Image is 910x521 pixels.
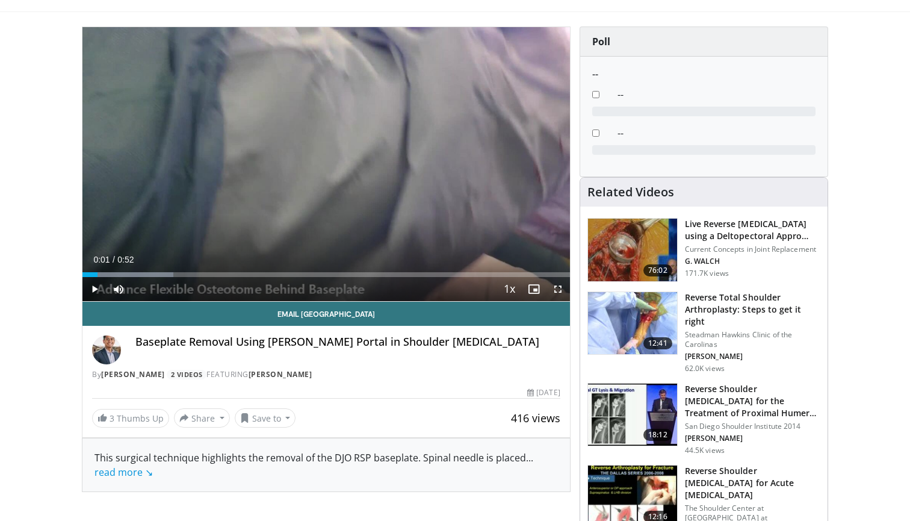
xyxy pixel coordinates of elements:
p: Steadman Hawkins Clinic of the Carolinas [685,330,820,349]
p: 171.7K views [685,269,729,278]
span: / [113,255,115,264]
h6: -- [592,69,816,80]
img: Avatar [92,335,121,364]
div: Progress Bar [82,272,570,277]
h4: Baseplate Removal Using [PERSON_NAME] Portal in Shoulder [MEDICAL_DATA] [135,335,560,349]
p: 44.5K views [685,446,725,455]
p: G. WALCH [685,257,820,266]
dd: -- [608,87,825,102]
dd: -- [608,126,825,140]
button: Playback Rate [498,277,522,301]
h3: Reverse Total Shoulder Arthroplasty: Steps to get it right [685,292,820,328]
button: Save to [235,408,296,428]
span: 12:41 [643,337,672,349]
button: Fullscreen [546,277,570,301]
button: Share [174,408,230,428]
p: [PERSON_NAME] [685,352,820,361]
img: 684033_3.png.150x105_q85_crop-smart_upscale.jpg [588,219,677,281]
a: 18:12 Reverse Shoulder [MEDICAL_DATA] for the Treatment of Proximal Humeral … San Diego Shoulder ... [587,383,820,455]
span: 3 [110,413,114,424]
span: 0:01 [93,255,110,264]
a: [PERSON_NAME] [101,369,165,379]
button: Mute [107,277,131,301]
a: 2 Videos [167,370,206,380]
span: 0:52 [117,255,134,264]
button: Play [82,277,107,301]
span: 76:02 [643,264,672,276]
div: By FEATURING [92,369,560,380]
h4: Related Videos [587,185,674,199]
a: 12:41 Reverse Total Shoulder Arthroplasty: Steps to get it right Steadman Hawkins Clinic of the C... [587,292,820,373]
p: [PERSON_NAME] [685,434,820,443]
p: San Diego Shoulder Institute 2014 [685,422,820,431]
a: 76:02 Live Reverse [MEDICAL_DATA] using a Deltopectoral Appro… Current Concepts in Joint Replacem... [587,218,820,282]
p: Current Concepts in Joint Replacement [685,245,820,254]
strong: Poll [592,35,610,48]
img: 326034_0000_1.png.150x105_q85_crop-smart_upscale.jpg [588,292,677,355]
h3: Reverse Shoulder [MEDICAL_DATA] for Acute [MEDICAL_DATA] [685,465,820,501]
a: read more ↘ [94,466,153,479]
div: This surgical technique highlights the removal of the DJO RSP baseplate. Spinal needle is placed [94,451,558,479]
span: 416 views [511,411,560,425]
span: 18:12 [643,429,672,441]
h3: Reverse Shoulder [MEDICAL_DATA] for the Treatment of Proximal Humeral … [685,383,820,419]
span: ... [94,451,533,479]
video-js: Video Player [82,27,570,302]
button: Enable picture-in-picture mode [522,277,546,301]
h3: Live Reverse [MEDICAL_DATA] using a Deltopectoral Appro… [685,218,820,242]
a: Email [GEOGRAPHIC_DATA] [82,302,570,326]
div: [DATE] [527,387,560,398]
a: 3 Thumbs Up [92,409,169,428]
p: 62.0K views [685,364,725,373]
a: [PERSON_NAME] [249,369,312,379]
img: Q2xRg7exoPLTwO8X4xMDoxOjA4MTsiGN.150x105_q85_crop-smart_upscale.jpg [588,384,677,446]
